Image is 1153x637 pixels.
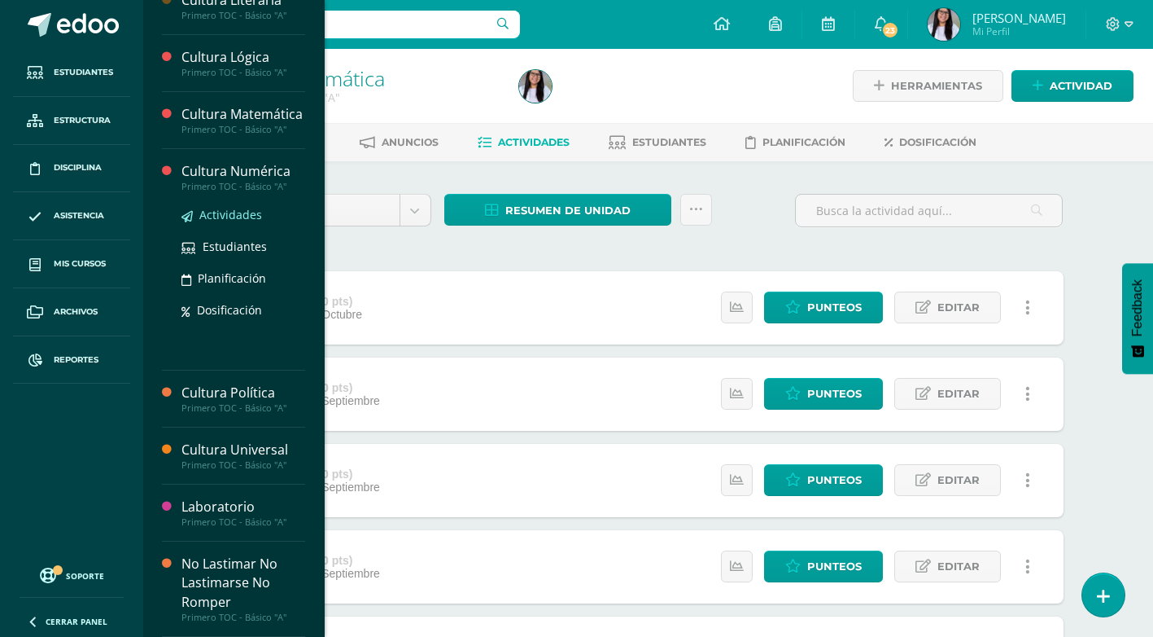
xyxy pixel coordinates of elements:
span: Editar [937,551,980,582]
a: Planificación [181,269,305,288]
span: Planificación [198,270,266,286]
a: Actividades [478,130,570,156]
span: Dosificación [197,302,262,318]
span: Mis cursos [54,257,106,270]
span: 03 de Octubre [290,308,362,321]
span: Editar [937,292,980,323]
input: Busca un usuario... [154,11,520,38]
div: Primero TOC - Básico "A" [181,124,305,135]
a: Cultura NuméricaPrimero TOC - Básico "A" [181,162,305,192]
img: 818f95e227734848d2ba01016f3eeaf2.png [519,70,552,103]
span: Estudiantes [54,66,113,79]
a: Archivos [13,288,130,336]
span: Reportes [54,354,98,367]
a: Punteos [764,551,883,582]
a: Cultura LógicaPrimero TOC - Básico "A" [181,48,305,78]
div: Cultura Numérica [181,162,305,181]
a: Punteos [764,464,883,496]
span: Resumen de unidad [505,195,631,226]
span: [PERSON_NAME] [972,10,1066,26]
div: Primero TOC - Básico "A" [181,181,305,192]
a: Mis cursos [13,240,130,288]
a: Cultura PolíticaPrimero TOC - Básico "A" [181,384,305,414]
a: No Lastimar No Lastimarse No RomperPrimero TOC - Básico "A" [181,555,305,622]
span: Punteos [807,551,862,582]
span: Soporte [66,570,104,582]
div: No Lastimar No Lastimarse No Romper [181,555,305,611]
span: 26 de Septiembre [290,394,380,407]
a: Actividades [181,205,305,224]
span: Cerrar panel [46,616,107,627]
span: Actividades [498,136,570,148]
span: Estudiantes [632,136,706,148]
a: Unidad 4 [234,195,430,226]
a: Disciplina [13,145,130,193]
span: Estudiantes [203,239,267,254]
span: Mi Perfil [972,24,1066,38]
div: Primero TOC - Básico "A" [181,612,305,623]
a: Asistencia [13,192,130,240]
a: Dosificación [884,130,976,156]
a: Cultura MatemáticaPrimero TOC - Básico "A" [181,105,305,135]
div: Primero TOC - Básico "A" [181,516,305,528]
div: Primero TOC - Básico "A" [181,10,305,21]
a: Punteos [764,292,883,323]
a: Herramientas [853,70,1003,102]
input: Busca la actividad aquí... [796,195,1062,226]
a: Actividad [1011,70,1133,102]
span: 19 de Septiembre [290,481,380,494]
span: Punteos [807,465,862,495]
a: Estudiantes [13,49,130,97]
span: Disciplina [54,161,102,174]
span: 12 de Septiembre [290,567,380,580]
div: Primero TOC - Básico "A" [181,67,305,78]
div: Cultura Universal [181,441,305,459]
div: Cultura Matemática [181,105,305,124]
div: Cultura Lógica [181,48,305,67]
a: Dosificación [181,301,305,319]
a: LaboratorioPrimero TOC - Básico "A" [181,498,305,528]
span: Feedback [1130,279,1145,336]
a: Anuncios [360,130,439,156]
a: Estructura [13,97,130,145]
h1: Cultura Matemática [205,67,500,90]
a: Reportes [13,336,130,384]
a: Planificación [745,130,845,156]
div: Primero TOC - Básico "A" [181,402,305,414]
span: Estructura [54,114,111,127]
a: Soporte [20,564,124,586]
span: Punteos [807,379,862,409]
a: Cultura UniversalPrimero TOC - Básico "A" [181,441,305,471]
span: Actividades [199,207,262,222]
a: Estudiantes [609,130,706,156]
span: Dosificación [899,136,976,148]
a: Punteos [764,378,883,410]
span: Herramientas [891,71,982,101]
a: Estudiantes [181,237,305,256]
span: Editar [937,465,980,495]
button: Feedback - Mostrar encuesta [1122,263,1153,374]
span: Punteos [807,292,862,323]
span: 23 [881,21,899,39]
span: Anuncios [382,136,439,148]
div: Cultura Política [181,384,305,402]
span: Editar [937,379,980,409]
span: Archivos [54,305,98,318]
a: Resumen de unidad [444,194,671,226]
div: Laboratorio [181,498,305,516]
span: Asistencia [54,209,104,222]
span: Planificación [762,136,845,148]
span: Actividad [1050,71,1112,101]
div: Primero TOC - Básico 'A' [205,90,500,105]
img: 818f95e227734848d2ba01016f3eeaf2.png [928,8,960,41]
div: Primero TOC - Básico "A" [181,459,305,471]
